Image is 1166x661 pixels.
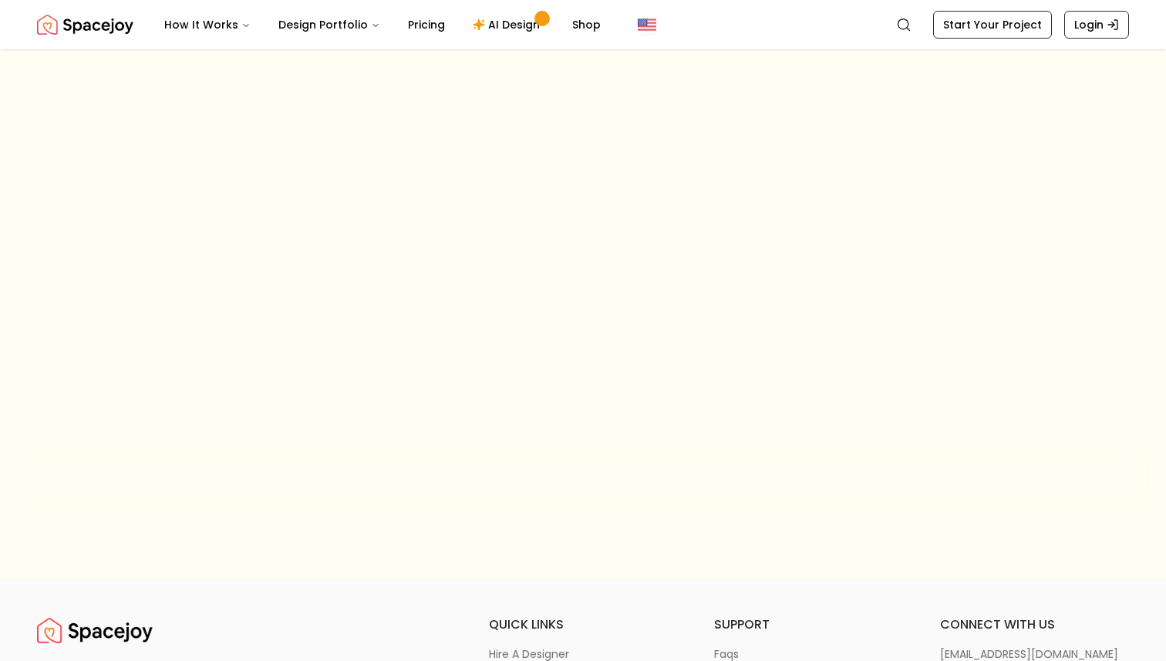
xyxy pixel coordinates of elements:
a: Login [1064,11,1129,39]
h6: support [714,615,903,634]
a: AI Design [460,9,557,40]
a: Spacejoy [37,615,153,646]
h6: connect with us [940,615,1129,634]
a: Pricing [396,9,457,40]
h6: quick links [489,615,678,634]
a: Shop [560,9,613,40]
img: Spacejoy Logo [37,615,153,646]
img: United States [638,15,656,34]
a: Start Your Project [933,11,1052,39]
a: Spacejoy [37,9,133,40]
img: Spacejoy Logo [37,9,133,40]
button: How It Works [152,9,263,40]
button: Design Portfolio [266,9,393,40]
nav: Main [152,9,613,40]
